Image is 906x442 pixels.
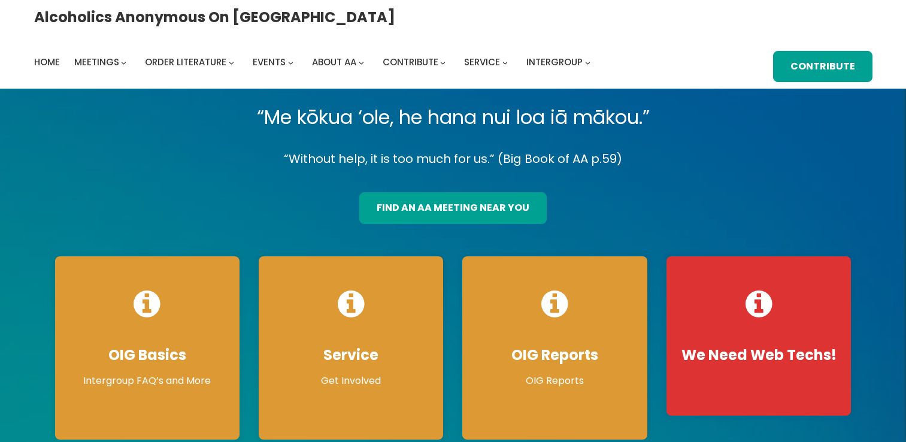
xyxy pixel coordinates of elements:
a: Home [34,54,60,71]
span: Meetings [74,56,119,68]
span: Intergroup [526,56,583,68]
span: Service [464,56,500,68]
button: Meetings submenu [121,60,126,65]
a: Events [253,54,286,71]
a: Meetings [74,54,119,71]
p: “Me kōkua ‘ole, he hana nui loa iā mākou.” [46,101,861,134]
h4: OIG Basics [67,346,228,364]
button: Contribute submenu [440,60,446,65]
button: Intergroup submenu [585,60,590,65]
p: “Without help, it is too much for us.” (Big Book of AA p.59) [46,149,861,169]
a: Contribute [383,54,438,71]
button: Order Literature submenu [229,60,234,65]
span: Order Literature [145,56,226,68]
span: About AA [312,56,356,68]
h4: OIG Reports [474,346,635,364]
a: Alcoholics Anonymous on [GEOGRAPHIC_DATA] [34,4,395,30]
p: OIG Reports [474,374,635,388]
h4: We Need Web Techs! [678,346,839,364]
span: Home [34,56,60,68]
nav: Intergroup [34,54,595,71]
a: find an aa meeting near you [359,192,547,224]
a: Contribute [773,51,872,83]
a: About AA [312,54,356,71]
a: Service [464,54,500,71]
p: Get Involved [271,374,431,388]
span: Contribute [383,56,438,68]
button: Service submenu [502,60,508,65]
button: Events submenu [288,60,293,65]
a: Intergroup [526,54,583,71]
span: Events [253,56,286,68]
p: Intergroup FAQ’s and More [67,374,228,388]
h4: Service [271,346,431,364]
button: About AA submenu [359,60,364,65]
